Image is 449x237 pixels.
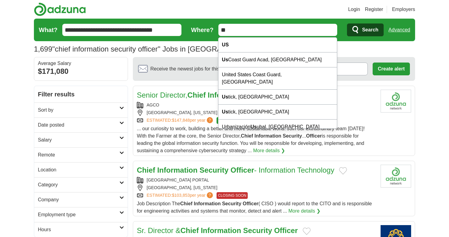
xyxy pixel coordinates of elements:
div: $171,080 [38,66,124,77]
a: Company [34,192,128,207]
div: tick, [GEOGRAPHIC_DATA] [218,90,337,105]
a: Salary [34,132,128,147]
strong: Security [283,133,302,138]
strong: Security [199,166,228,174]
button: Add to favorite jobs [339,167,347,174]
h2: Company [38,196,119,203]
img: Adzuna logo [34,2,86,16]
strong: Us [222,109,228,114]
h2: Hours [38,226,119,233]
h2: Employment type [38,211,119,218]
strong: Information [201,226,241,235]
a: More details ❯ [253,147,285,154]
span: Job Description The ( CISO ) would report to the CITO and is responsible for engineering activiti... [137,201,372,214]
strong: Us [222,57,228,62]
div: Average Salary [38,61,124,66]
h2: Filter results [34,86,128,102]
span: 1,699 [34,44,52,55]
div: [GEOGRAPHIC_DATA] PORTAL [137,177,376,183]
label: What? [39,25,57,34]
a: Login [348,6,360,13]
strong: Chief [241,133,253,138]
strong: Security [243,226,272,235]
strong: Information [208,91,248,99]
h2: Sort by [38,106,119,114]
a: Hours [34,222,128,237]
strong: Us [250,124,257,129]
strong: Security [222,201,241,206]
span: ? [207,117,213,123]
strong: Information [157,166,198,174]
div: tick, [GEOGRAPHIC_DATA] [218,105,337,120]
a: Senior Director,Chief Information Security Officer [137,91,305,99]
div: Coast Guard Acad, [GEOGRAPHIC_DATA] [218,52,337,67]
span: ? [207,192,213,198]
span: $147,848 [172,118,190,123]
span: ... our curiosity to work, building a better and more sustainable world. Join our extraordinary t... [137,126,365,153]
a: Category [34,177,128,192]
a: Location [34,162,128,177]
img: AGCO logo [381,90,411,113]
a: Sr. Director &Chief Information Security Officer [137,226,298,235]
h2: Location [38,166,119,174]
h2: Remote [38,151,119,159]
span: Search [362,24,378,36]
div: United States Coast Guard, [GEOGRAPHIC_DATA] [218,67,337,90]
h2: Date posted [38,121,119,129]
button: Add to favorite jobs [303,228,311,235]
strong: Officer [306,133,322,138]
strong: Information [254,133,281,138]
h1: "chief information security officer" Jobs in [GEOGRAPHIC_DATA] [34,45,264,53]
a: Advanced [389,24,410,36]
strong: Officer [243,201,259,206]
span: TOP MATCH [217,117,241,124]
a: Date posted [34,117,128,132]
span: Receive the newest jobs for this search : [150,65,255,73]
a: Employers [392,6,415,13]
button: Create alert [373,63,410,75]
a: AGCO [147,102,159,107]
a: ESTIMATED:$147,848per year? [147,117,214,124]
button: Search [347,23,383,36]
a: Register [365,6,383,13]
strong: Officer [231,166,254,174]
div: [GEOGRAPHIC_DATA], [US_STATE] [137,110,376,116]
strong: Officer [274,226,298,235]
img: Company logo [381,165,411,188]
div: Urbanización ubal, [GEOGRAPHIC_DATA] [218,120,337,135]
strong: Us [222,94,228,99]
h2: Salary [38,136,119,144]
span: CLOSING SOON [217,192,248,199]
strong: Chief [180,201,192,206]
a: Chief Information Security Officer- Information Technology [137,166,334,174]
a: More details ❯ [288,207,320,215]
strong: Chief [181,226,199,235]
a: Sort by [34,102,128,117]
div: [GEOGRAPHIC_DATA], [US_STATE] [137,185,376,191]
a: Remote [34,147,128,162]
strong: US [222,42,229,47]
strong: Information [194,201,221,206]
strong: Chief [137,166,155,174]
strong: Chief [187,91,206,99]
span: $103,853 [172,193,190,198]
a: Employment type [34,207,128,222]
label: Where? [191,25,214,34]
a: ESTIMATED:$103,853per year? [147,192,214,199]
h2: Category [38,181,119,189]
